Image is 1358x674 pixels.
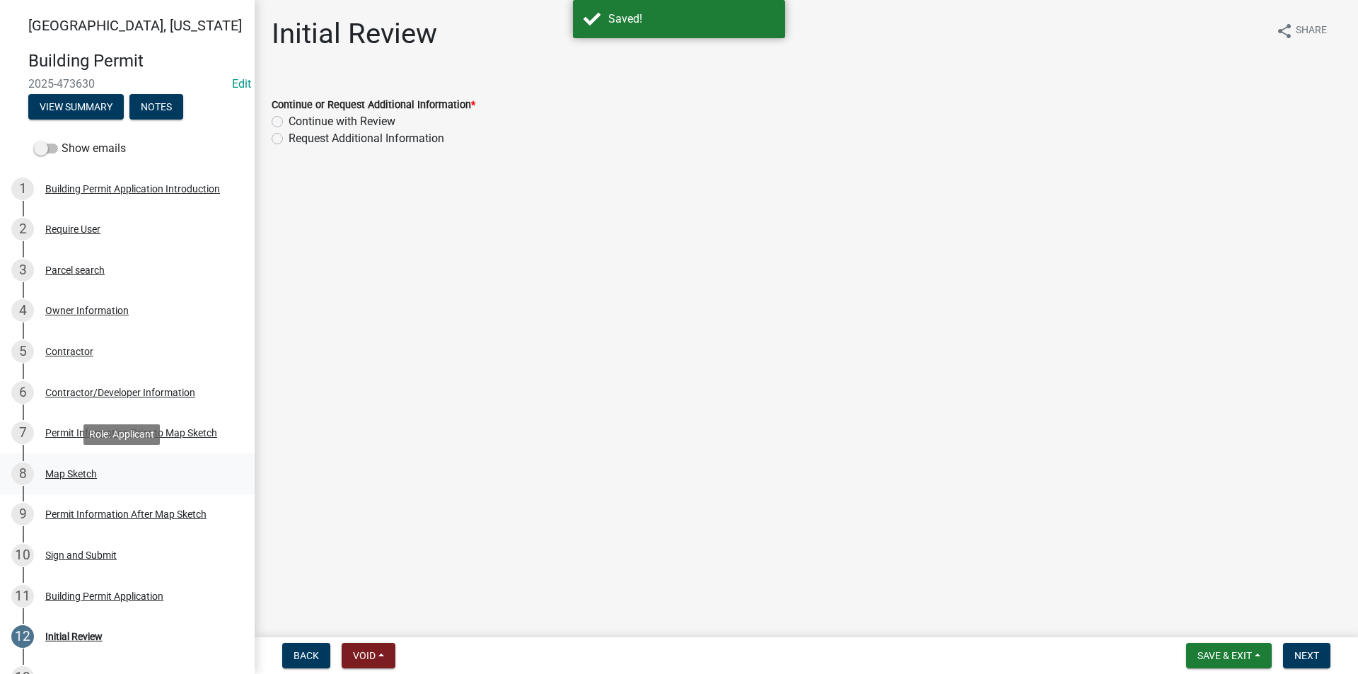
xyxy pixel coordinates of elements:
[11,259,34,281] div: 3
[11,422,34,444] div: 7
[11,503,34,525] div: 9
[1294,650,1319,661] span: Next
[353,650,376,661] span: Void
[289,130,444,147] label: Request Additional Information
[28,51,243,71] h4: Building Permit
[11,299,34,322] div: 4
[28,94,124,120] button: View Summary
[1283,643,1330,668] button: Next
[608,11,774,28] div: Saved!
[45,469,97,479] div: Map Sketch
[342,643,395,668] button: Void
[282,643,330,668] button: Back
[28,17,242,34] span: [GEOGRAPHIC_DATA], [US_STATE]
[11,463,34,485] div: 8
[11,178,34,200] div: 1
[45,428,217,438] div: Permit Information Prior to Map Sketch
[11,585,34,608] div: 11
[45,388,195,397] div: Contractor/Developer Information
[272,17,437,51] h1: Initial Review
[45,224,100,234] div: Require User
[45,347,93,356] div: Contractor
[232,77,251,91] wm-modal-confirm: Edit Application Number
[1186,643,1272,668] button: Save & Exit
[45,306,129,315] div: Owner Information
[1265,17,1338,45] button: shareShare
[11,340,34,363] div: 5
[289,113,395,130] label: Continue with Review
[232,77,251,91] a: Edit
[45,632,103,641] div: Initial Review
[83,424,160,445] div: Role: Applicant
[129,94,183,120] button: Notes
[1296,23,1327,40] span: Share
[28,77,226,91] span: 2025-473630
[45,591,163,601] div: Building Permit Application
[1197,650,1252,661] span: Save & Exit
[11,544,34,566] div: 10
[45,550,117,560] div: Sign and Submit
[129,102,183,113] wm-modal-confirm: Notes
[11,625,34,648] div: 12
[294,650,319,661] span: Back
[45,265,105,275] div: Parcel search
[28,102,124,113] wm-modal-confirm: Summary
[34,140,126,157] label: Show emails
[11,381,34,404] div: 6
[45,509,207,519] div: Permit Information After Map Sketch
[1276,23,1293,40] i: share
[272,100,475,110] label: Continue or Request Additional Information
[45,184,220,194] div: Building Permit Application Introduction
[11,218,34,240] div: 2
